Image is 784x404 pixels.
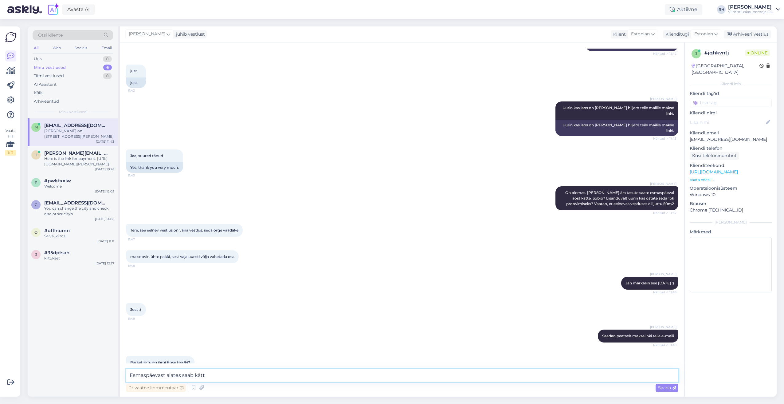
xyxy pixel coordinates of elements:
[35,180,37,185] span: p
[44,255,114,261] div: kiitokset
[728,5,780,14] a: [PERSON_NAME]Viimistluskaubamaja OÜ
[653,343,676,347] span: Nähtud ✓ 11:49
[695,51,697,56] span: j
[690,177,772,183] p: Vaata edasi ...
[103,73,112,79] div: 0
[44,156,114,167] div: Here is the link for payment: [URL][DOMAIN_NAME][PERSON_NAME]
[5,128,16,156] div: Vaata siia
[690,98,772,107] input: Lisa tag
[690,220,772,225] div: [PERSON_NAME]
[650,272,676,276] span: [PERSON_NAME]
[728,10,774,14] div: Viimistluskaubamaja OÜ
[690,119,765,126] input: Lisa nimi
[690,110,772,116] p: Kliendi nimi
[96,139,114,144] div: [DATE] 11:43
[59,109,87,115] span: Minu vestlused
[96,261,114,266] div: [DATE] 12:27
[130,307,141,312] span: Just :)
[47,3,60,16] img: explore-ai
[653,51,676,56] span: Nähtud ✓ 11:42
[745,50,770,56] span: Online
[126,162,183,173] div: Yes, thank you very much.
[128,263,151,268] span: 11:48
[128,316,151,321] span: 11:49
[724,30,771,38] div: Arhiveeri vestlus
[44,250,69,255] span: #35dptsah
[130,254,234,259] span: ma soovin ühte pakki, sest vaja uuesti välja vahetada osa
[44,123,108,128] span: martin00911@gmail.com
[126,384,186,392] div: Privaatne kommentaar
[38,32,63,38] span: Otsi kliente
[126,77,146,88] div: just
[34,73,64,79] div: Tiimi vestlused
[128,237,151,242] span: 11:47
[95,189,114,194] div: [DATE] 12:05
[34,81,57,88] div: AI Assistent
[103,56,112,62] div: 0
[128,88,151,93] span: 11:42
[73,44,88,52] div: Socials
[694,31,713,38] span: Estonian
[690,207,772,213] p: Chrome [TECHNICAL_ID]
[653,136,676,141] span: Nähtud ✓ 11:43
[34,56,41,62] div: Uus
[653,211,676,215] span: Nähtud ✓ 11:47
[650,325,676,329] span: [PERSON_NAME]
[611,31,626,38] div: Klient
[44,128,114,139] div: [PERSON_NAME] on [STREET_ADDRESS][PERSON_NAME]
[103,65,112,71] div: 6
[34,90,43,96] div: Kõik
[34,152,37,157] span: h
[692,63,759,76] div: [GEOGRAPHIC_DATA], [GEOGRAPHIC_DATA]
[95,167,114,172] div: [DATE] 10:28
[658,385,676,390] span: Saada
[35,252,37,257] span: 3
[690,81,772,87] div: Kliendi info
[5,150,16,156] div: 1 / 3
[130,69,137,73] span: just
[44,200,108,206] span: colettecowperthwaite@live.co.uk
[728,5,774,10] div: [PERSON_NAME]
[34,98,59,105] div: Arhiveeritud
[130,153,163,158] span: Jaa, suured tänud
[690,162,772,169] p: Klienditeekond
[690,90,772,97] p: Kliendi tag'id
[565,190,675,206] span: On olemas. [PERSON_NAME] ära tasute saate esmaspäeval laost kätte. Sobib? Lisanduvalt uurin kas o...
[33,44,40,52] div: All
[126,369,678,382] textarea: Esmaspäevast alates saab kät
[653,290,676,295] span: Nähtud ✓ 11:49
[690,169,738,175] a: [URL][DOMAIN_NAME]
[5,31,17,43] img: Askly Logo
[704,49,745,57] div: # jqhkvntj
[97,239,114,244] div: [DATE] 11:11
[690,229,772,235] p: Märkmed
[100,44,113,52] div: Email
[631,31,650,38] span: Estonian
[690,185,772,192] p: Operatsioonisüsteem
[44,206,114,217] div: You can change the city and check also other city's
[690,200,772,207] p: Brauser
[130,360,190,365] span: Parketile tulen järgi Kose tee 94?
[62,4,95,15] a: Avasta AI
[44,228,70,233] span: #offlnumn
[34,230,37,235] span: o
[602,334,674,338] span: Saadan peatselt makselinki teile e-maili
[129,31,165,38] span: [PERSON_NAME]
[717,5,726,14] div: RH
[44,150,108,156] span: heidi.k.vakevainen@gmail.com
[34,125,38,129] span: m
[51,44,62,52] div: Web
[625,281,674,285] span: Jah märkasin see [DATE] :)
[650,181,676,186] span: [PERSON_NAME]
[555,120,678,136] div: Uurin kas laos on [PERSON_NAME] hiljem teile mailile makse linki.
[95,217,114,221] div: [DATE] 14:06
[663,31,689,38] div: Klienditugi
[690,152,739,160] div: Küsi telefoninumbrit
[650,97,676,101] span: [PERSON_NAME]
[690,130,772,136] p: Kliendi email
[563,105,675,116] span: Uurin kas laos on [PERSON_NAME] hiljem teile mailile makse linki.
[128,173,151,178] span: 11:43
[690,145,772,152] p: Kliendi telefon
[665,4,702,15] div: Aktiivne
[44,233,114,239] div: Selvä, kiitos!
